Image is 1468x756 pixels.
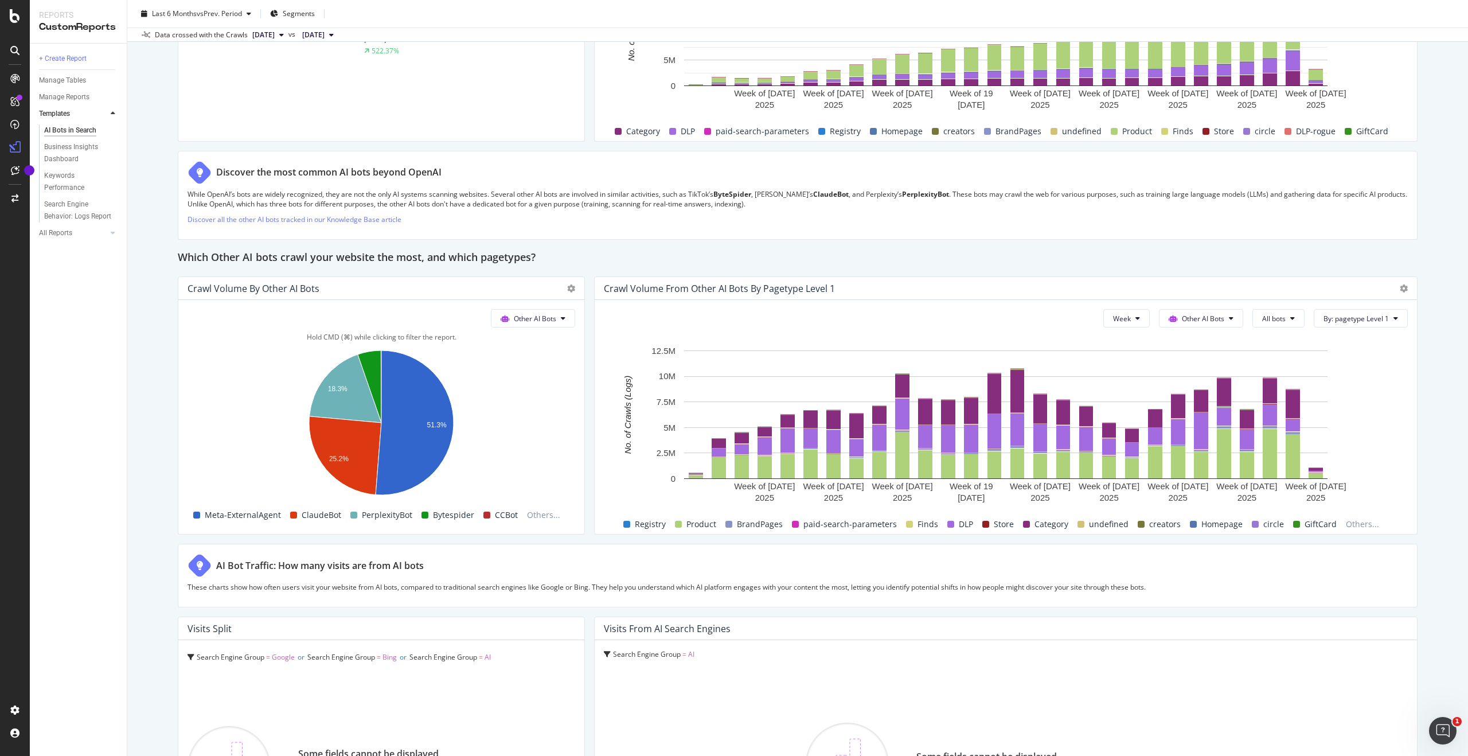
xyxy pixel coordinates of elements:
[881,124,923,138] span: Homepage
[409,652,477,662] span: Search Engine Group
[44,124,119,137] a: AI Bots in Search
[197,652,264,662] span: Search Engine Group
[44,124,96,137] div: AI Bots in Search
[1262,314,1286,324] span: All bots
[39,91,119,103] a: Manage Reports
[298,28,338,42] button: [DATE]
[1296,124,1336,138] span: DLP-rogue
[1173,124,1193,138] span: Finds
[1079,88,1139,98] text: Week of [DATE]
[1030,493,1049,503] text: 2025
[1306,100,1325,110] text: 2025
[1263,517,1284,531] span: circle
[1149,517,1181,531] span: creators
[248,28,288,42] button: [DATE]
[302,30,325,40] span: 2025 Feb. 20th
[626,124,660,138] span: Category
[813,189,849,199] strong: ClaudeBot
[188,215,401,224] a: Discover all the other AI bots tracked in our Knowledge Base article
[178,249,1418,267] div: Which Other AI bots crawl your website the most, and which pagetypes?
[681,124,695,138] span: DLP
[1099,493,1118,503] text: 2025
[39,75,119,87] a: Manage Tables
[39,108,107,120] a: Templates
[1306,493,1325,503] text: 2025
[604,283,835,294] div: Crawl Volume from Other AI Bots by pagetype Level 1
[671,474,676,484] text: 0
[663,423,676,432] text: 5M
[39,227,72,239] div: All Reports
[188,189,1408,209] p: While OpenAI’s bots are widely recognized, they are not the only AI systems scanning websites. Se...
[178,544,1418,607] div: AI Bot Traffic: How many visits are from AI botsThese charts show how often users visit your webs...
[1286,88,1346,98] text: Week of [DATE]
[918,517,938,531] span: Finds
[522,508,565,522] span: Others...
[1103,309,1150,328] button: Week
[635,517,666,531] span: Registry
[830,124,861,138] span: Registry
[178,276,585,535] div: Crawl Volume by Other AI BotsOther AI BotsHold CMD (⌘) while clicking to filter the report.A char...
[872,88,933,98] text: Week of [DATE]
[188,332,575,342] div: Hold CMD (⌘) while clicking to filter the report.
[44,141,110,165] div: Business Insights Dashboard
[682,649,686,659] span: =
[657,449,676,458] text: 2.5M
[1356,124,1388,138] span: GiftCard
[178,249,536,267] h2: Which Other AI bots crawl your website the most, and which pagetypes?
[958,100,985,110] text: [DATE]
[893,493,912,503] text: 2025
[1079,482,1139,492] text: Week of [DATE]
[302,508,341,522] span: ClaudeBot
[803,482,864,492] text: Week of [DATE]
[803,88,864,98] text: Week of [DATE]
[688,649,694,659] span: AI
[1314,309,1408,328] button: By: pagetype Level 1
[514,314,556,324] span: Other AI Bots
[1159,309,1243,328] button: Other AI Bots
[377,652,381,662] span: =
[44,198,119,223] a: Search Engine Behavior: Logs Report
[188,623,232,634] div: Visits Split
[39,53,87,65] div: + Create Report
[824,100,843,110] text: 2025
[659,372,676,381] text: 10M
[594,276,1418,535] div: Crawl Volume from Other AI Bots by pagetype Level 1WeekOther AI BotsAll botsBy: pagetype Level 1A...
[663,55,676,65] text: 5M
[734,482,795,492] text: Week of [DATE]
[39,108,70,120] div: Templates
[495,508,518,522] span: CCBot
[1323,314,1389,324] span: By: pagetype Level 1
[188,283,319,294] div: Crawl Volume by Other AI Bots
[950,482,993,492] text: Week of 19
[288,29,298,40] span: vs
[613,649,681,659] span: Search Engine Group
[328,385,348,393] text: 18.3%
[307,652,375,662] span: Search Engine Group
[1113,314,1131,324] span: Week
[1147,88,1208,98] text: Week of [DATE]
[803,517,897,531] span: paid-search-parameters
[1099,100,1118,110] text: 2025
[1216,88,1277,98] text: Week of [DATE]
[216,166,442,179] div: Discover the most common AI bots beyond OpenAI
[1453,717,1462,726] span: 1
[400,652,407,662] span: or
[872,482,933,492] text: Week of [DATE]
[152,9,197,18] span: Last 6 Months
[188,345,575,505] svg: A chart.
[1214,124,1234,138] span: Store
[283,9,315,18] span: Segments
[485,652,491,662] span: AI
[716,124,809,138] span: paid-search-parameters
[734,88,795,98] text: Week of [DATE]
[197,9,242,18] span: vs Prev. Period
[39,9,118,21] div: Reports
[755,493,774,503] text: 2025
[1010,482,1071,492] text: Week of [DATE]
[39,75,86,87] div: Manage Tables
[272,652,295,662] span: Google
[298,652,304,662] span: or
[178,151,1418,240] div: Discover the most common AI bots beyond OpenAIWhile OpenAI’s bots are widely recognized, they are...
[1286,482,1346,492] text: Week of [DATE]
[1341,517,1384,531] span: Others...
